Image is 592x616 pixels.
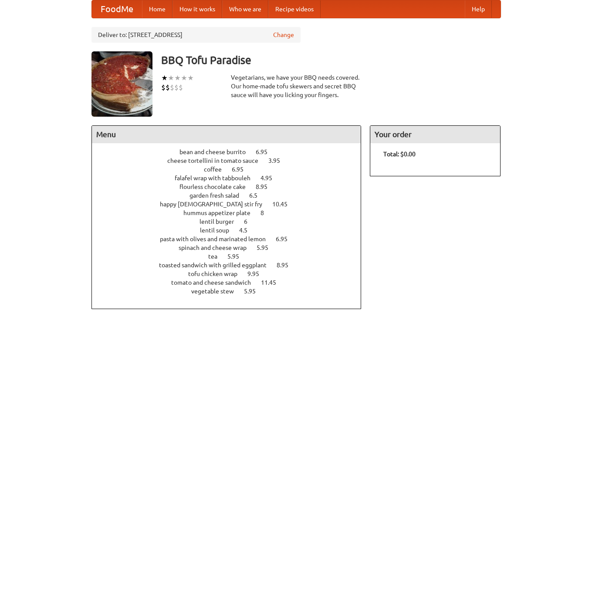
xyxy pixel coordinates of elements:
[142,0,173,18] a: Home
[171,279,260,286] span: tomato and cheese sandwich
[167,157,267,164] span: cheese tortellini in tomato sauce
[181,73,187,83] li: ★
[92,126,361,143] h4: Menu
[244,288,264,295] span: 5.95
[227,253,248,260] span: 5.95
[179,183,284,190] a: flourless chocolate cake 8.95
[273,30,294,39] a: Change
[268,0,321,18] a: Recipe videos
[249,192,266,199] span: 6.5
[174,83,179,92] li: $
[179,244,284,251] a: spinach and cheese wrap 5.95
[179,244,255,251] span: spinach and cheese wrap
[208,253,226,260] span: tea
[276,236,296,242] span: 6.95
[260,209,273,216] span: 8
[166,83,170,92] li: $
[161,83,166,92] li: $
[159,262,304,269] a: toasted sandwich with grilled eggplant 8.95
[160,201,304,208] a: happy [DEMOGRAPHIC_DATA] stir fry 10.45
[256,148,276,155] span: 6.95
[191,288,272,295] a: vegetable stew 5.95
[92,0,142,18] a: FoodMe
[261,279,285,286] span: 11.45
[159,262,275,269] span: toasted sandwich with grilled eggplant
[189,192,274,199] a: garden fresh salad 6.5
[247,270,268,277] span: 9.95
[268,157,289,164] span: 3.95
[160,236,304,242] a: pasta with olives and marinated lemon 6.95
[208,253,255,260] a: tea 5.95
[174,73,181,83] li: ★
[179,183,254,190] span: flourless chocolate cake
[167,157,296,164] a: cheese tortellini in tomato sauce 3.95
[191,288,243,295] span: vegetable stew
[183,209,280,216] a: hummus appetizer plate 8
[175,175,259,182] span: falafel wrap with tabbouleh
[383,151,416,158] b: Total: $0.00
[187,73,194,83] li: ★
[160,236,274,242] span: pasta with olives and marinated lemon
[189,192,248,199] span: garden fresh salad
[91,51,152,117] img: angular.jpg
[231,73,362,99] div: Vegetarians, we have your BBQ needs covered. Our home-made tofu skewers and secret BBQ sauce will...
[161,51,501,69] h3: BBQ Tofu Paradise
[200,227,264,234] a: lentil soup 4.5
[179,148,254,155] span: bean and cheese burrito
[370,126,500,143] h4: Your order
[161,73,168,83] li: ★
[244,218,256,225] span: 6
[160,201,271,208] span: happy [DEMOGRAPHIC_DATA] stir fry
[204,166,230,173] span: coffee
[257,244,277,251] span: 5.95
[173,0,222,18] a: How it works
[91,27,301,43] div: Deliver to: [STREET_ADDRESS]
[168,73,174,83] li: ★
[222,0,268,18] a: Who we are
[170,83,174,92] li: $
[465,0,492,18] a: Help
[200,218,243,225] span: lentil burger
[188,270,246,277] span: tofu chicken wrap
[179,148,284,155] a: bean and cheese burrito 6.95
[256,183,276,190] span: 8.95
[175,175,288,182] a: falafel wrap with tabbouleh 4.95
[188,270,275,277] a: tofu chicken wrap 9.95
[272,201,296,208] span: 10.45
[200,227,238,234] span: lentil soup
[179,83,183,92] li: $
[204,166,260,173] a: coffee 6.95
[260,175,281,182] span: 4.95
[232,166,252,173] span: 6.95
[200,218,264,225] a: lentil burger 6
[239,227,256,234] span: 4.5
[183,209,259,216] span: hummus appetizer plate
[171,279,292,286] a: tomato and cheese sandwich 11.45
[277,262,297,269] span: 8.95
